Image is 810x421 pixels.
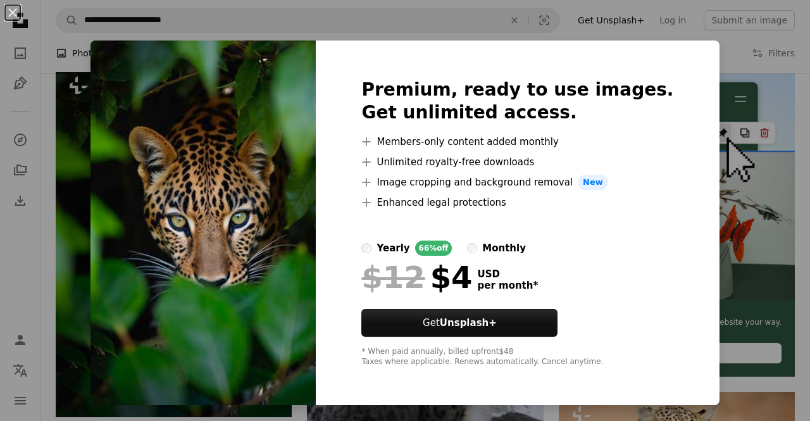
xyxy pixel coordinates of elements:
[361,347,673,367] div: * When paid annually, billed upfront $48 Taxes where applicable. Renews automatically. Cancel any...
[477,280,538,291] span: per month *
[467,243,477,253] input: monthly
[361,261,425,294] span: $12
[361,79,673,124] h2: Premium, ready to use images. Get unlimited access.
[377,241,409,256] div: yearly
[361,243,371,253] input: yearly66%off
[482,241,526,256] div: monthly
[361,154,673,170] li: Unlimited royalty-free downloads
[90,41,316,405] img: premium_photo-1730233719882-890f7043eb9e
[477,268,538,280] span: USD
[415,241,452,256] div: 66% off
[361,309,558,337] button: GetUnsplash+
[578,175,608,190] span: New
[361,134,673,149] li: Members-only content added monthly
[440,317,497,329] strong: Unsplash+
[361,175,673,190] li: Image cropping and background removal
[361,261,472,294] div: $4
[361,195,673,210] li: Enhanced legal protections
